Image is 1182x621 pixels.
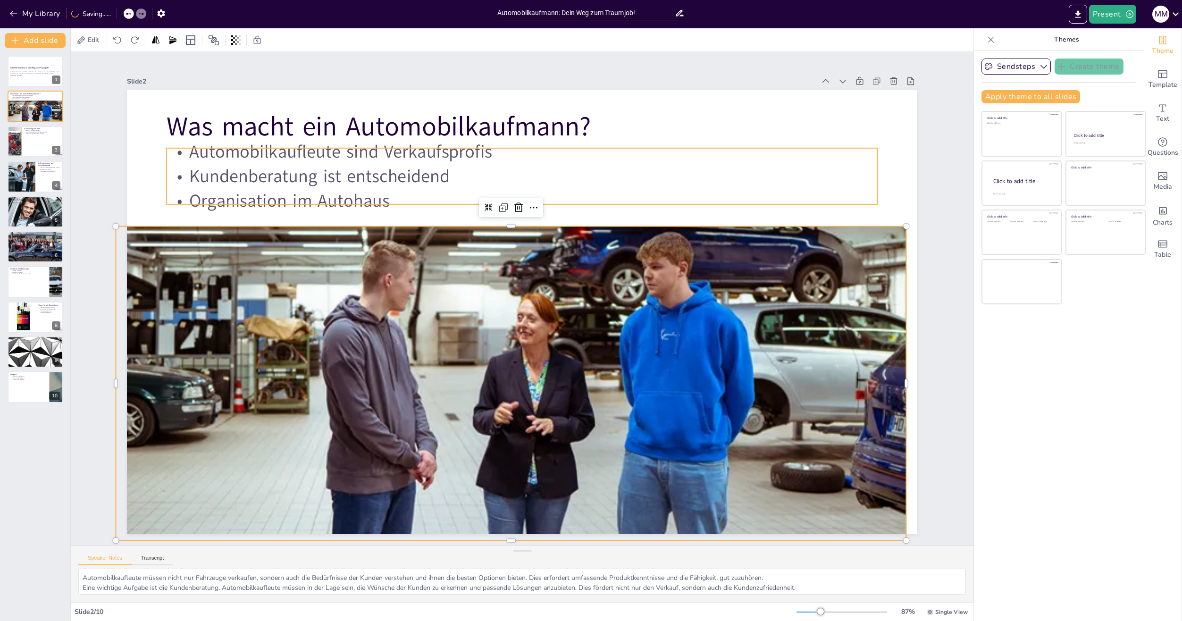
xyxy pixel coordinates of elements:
[8,161,63,192] div: 4
[993,177,1054,185] div: Click to add title
[1071,165,1139,169] div: Click to add title
[1069,5,1087,24] button: Export to PowerPoint
[10,268,47,270] p: Praktische Erfahrungen
[987,215,1055,218] div: Click to add title
[10,338,60,341] p: Fazit
[52,356,60,365] div: 9
[1144,96,1182,130] div: Add text boxes
[38,307,60,309] p: Ansprechendes Anschreiben
[7,6,64,21] button: My Library
[497,6,675,20] input: Insert title
[10,375,47,377] p: Fragen zur Ausbildung
[993,193,1053,195] div: Click to add body
[132,555,174,565] button: Transcript
[897,607,919,616] div: 87 %
[52,76,60,84] div: 1
[935,608,968,616] span: Single View
[78,555,132,565] button: Speaker Notes
[75,607,796,616] div: Slide 2 / 10
[49,392,60,400] div: 10
[8,196,63,227] div: 5
[38,169,60,171] p: Interesse an Technik
[1071,221,1101,223] div: Click to add text
[1154,182,1172,192] span: Media
[24,133,60,135] p: Finanzierungsangebote verwalten
[1154,250,1171,260] span: Table
[1144,232,1182,266] div: Add a table
[10,75,60,76] p: Generated with [URL]
[10,98,60,100] p: Organisation im Autohaus
[52,216,60,225] div: 5
[24,129,60,131] p: Verkaufsstrategien lernen
[10,203,60,205] p: Gute Perspektiven für die Zukunft
[1152,46,1174,56] span: Theme
[1152,5,1169,24] button: M M
[38,162,60,167] p: Anforderungen an Auszubildende
[981,90,1080,103] button: Apply theme to all slides
[24,131,60,133] p: Kundenberatung und Fahrzeugtechnik
[1073,142,1136,144] div: Click to add text
[10,344,60,345] p: Traumjob finden
[10,71,60,75] p: In dieser Präsentation erfährst du alles über die Ausbildung zum Automobilkaufmann, die Anforderu...
[1144,198,1182,232] div: Add charts and graphs
[8,302,63,333] div: 8
[981,59,1051,75] button: Sendsteps
[52,251,60,260] div: 6
[8,56,63,87] div: 1
[8,371,63,403] div: 10
[10,197,60,200] p: Karrierechancen
[10,94,60,96] p: Automobilkaufleute sind Verkaufsprofis
[987,122,1055,125] div: Click to add text
[10,273,47,275] p: Einblicke in die Branche gewinnen
[38,310,60,313] p: Vorbereitung auf das Vorstellungsgespräch
[1144,164,1182,198] div: Add images, graphics, shapes or video
[1148,148,1178,158] span: Questions
[1071,215,1139,218] div: Click to add title
[38,167,60,169] p: Kommunikationsfähigkeit ist wichtig
[24,127,60,130] p: Ausbildungsinhalte
[183,33,198,48] div: Layout
[10,373,47,376] p: Fragen?
[1153,218,1173,228] span: Charts
[10,340,60,342] p: Spannende Herausforderungen
[10,200,60,201] p: Vielfältige Karrierewege
[1089,5,1136,24] button: Present
[1033,221,1055,223] div: Click to add text
[998,28,1134,51] p: Themes
[78,569,966,595] textarea: Automobilkaufleute müssen nicht nur Fahrzeuge verkaufen, sondern auch die Bedürfnisse der Kunden ...
[10,238,60,240] p: Wettbewerbsfähigkeit durch Weiterbildung
[1055,59,1123,75] button: Create theme
[1108,221,1138,223] div: Click to add text
[1010,221,1031,223] div: Click to add text
[52,111,60,119] div: 2
[987,116,1055,120] div: Click to add title
[10,201,60,203] p: Spezialisierungen möglich
[10,378,47,380] p: Tipps für den Einstieg
[38,170,60,172] p: Teamarbeit ist entscheidend
[10,270,47,272] p: Praktika sammeln
[10,342,60,344] p: Vielfältige Entwicklungsmöglichkeiten
[1144,130,1182,164] div: Get real-time input from your audience
[38,308,60,310] p: Gut strukturierter Lebenslauf
[38,303,60,306] p: Tipps für die Bewerbung
[52,321,60,330] div: 8
[8,336,63,368] div: 9
[52,286,60,295] div: 7
[52,181,60,190] div: 4
[10,92,60,95] p: Was macht ein Automobilkaufmann?
[10,236,60,238] p: Betriebswirt als Karriereoption
[10,377,47,378] p: Berufliche Perspektiven
[987,221,1008,223] div: Click to add text
[8,91,63,122] div: 2
[1144,28,1182,62] div: Change the overall theme
[1148,80,1177,90] span: Template
[8,231,63,262] div: 6
[5,33,66,48] button: Add slide
[10,271,47,273] p: Netzwerk aufbauen
[52,146,60,154] div: 3
[10,67,49,69] strong: Automobilkaufmann: Dein Weg zum Traumjob!
[10,233,60,235] p: Weiterbildungsmöglichkeiten
[10,96,60,98] p: Kundenberatung ist entscheidend
[8,126,63,157] div: 3
[71,9,111,18] div: Saving......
